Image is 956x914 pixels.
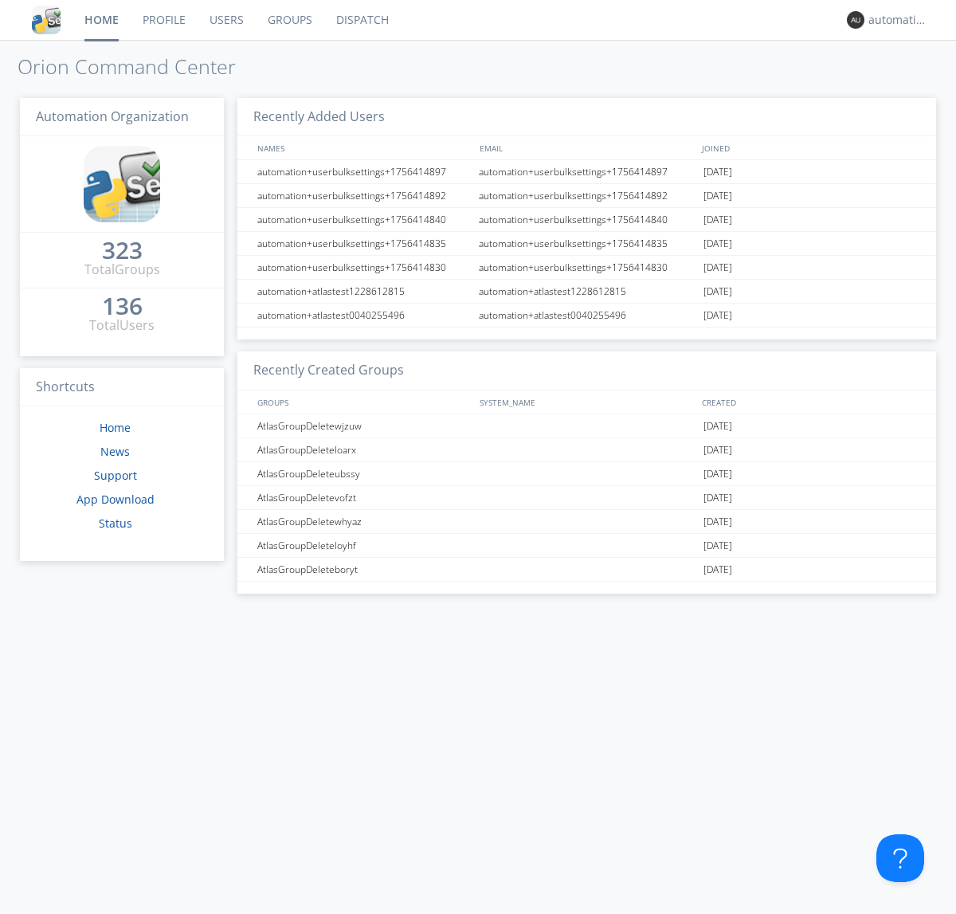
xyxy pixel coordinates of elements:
[476,136,698,159] div: EMAIL
[237,232,936,256] a: automation+userbulksettings+1756414835automation+userbulksettings+1756414835[DATE]
[20,368,224,407] h3: Shortcuts
[237,510,936,534] a: AtlasGroupDeletewhyaz[DATE]
[476,390,698,414] div: SYSTEM_NAME
[703,184,732,208] span: [DATE]
[703,510,732,534] span: [DATE]
[84,146,160,222] img: cddb5a64eb264b2086981ab96f4c1ba7
[868,12,928,28] div: automation+atlas0003
[102,298,143,316] a: 136
[703,486,732,510] span: [DATE]
[100,420,131,435] a: Home
[102,242,143,261] a: 323
[253,136,472,159] div: NAMES
[99,516,132,531] a: Status
[475,208,699,231] div: automation+userbulksettings+1756414840
[237,98,936,137] h3: Recently Added Users
[253,558,474,581] div: AtlasGroupDeleteboryt
[32,6,61,34] img: cddb5a64eb264b2086981ab96f4c1ba7
[237,256,936,280] a: automation+userbulksettings+1756414830automation+userbulksettings+1756414830[DATE]
[475,304,699,327] div: automation+atlastest0040255496
[253,438,474,461] div: AtlasGroupDeleteloarx
[237,558,936,582] a: AtlasGroupDeleteboryt[DATE]
[703,438,732,462] span: [DATE]
[698,390,921,414] div: CREATED
[237,304,936,328] a: automation+atlastest0040255496automation+atlastest0040255496[DATE]
[703,256,732,280] span: [DATE]
[703,208,732,232] span: [DATE]
[253,534,474,557] div: AtlasGroupDeleteloyhf
[475,232,699,255] div: automation+userbulksettings+1756414835
[237,160,936,184] a: automation+userbulksettings+1756414897automation+userbulksettings+1756414897[DATE]
[253,280,474,303] div: automation+atlastest1228612815
[237,486,936,510] a: AtlasGroupDeletevofzt[DATE]
[237,351,936,390] h3: Recently Created Groups
[253,486,474,509] div: AtlasGroupDeletevofzt
[475,280,699,303] div: automation+atlastest1228612815
[237,534,936,558] a: AtlasGroupDeleteloyhf[DATE]
[253,304,474,327] div: automation+atlastest0040255496
[703,304,732,328] span: [DATE]
[703,232,732,256] span: [DATE]
[703,462,732,486] span: [DATE]
[847,11,864,29] img: 373638.png
[89,316,155,335] div: Total Users
[237,280,936,304] a: automation+atlastest1228612815automation+atlastest1228612815[DATE]
[253,256,474,279] div: automation+userbulksettings+1756414830
[100,444,130,459] a: News
[84,261,160,279] div: Total Groups
[253,232,474,255] div: automation+userbulksettings+1756414835
[237,414,936,438] a: AtlasGroupDeletewjzuw[DATE]
[876,834,924,882] iframe: Toggle Customer Support
[475,160,699,183] div: automation+userbulksettings+1756414897
[76,492,155,507] a: App Download
[36,108,189,125] span: Automation Organization
[237,184,936,208] a: automation+userbulksettings+1756414892automation+userbulksettings+1756414892[DATE]
[237,208,936,232] a: automation+userbulksettings+1756414840automation+userbulksettings+1756414840[DATE]
[253,414,474,437] div: AtlasGroupDeletewjzuw
[475,184,699,207] div: automation+userbulksettings+1756414892
[102,298,143,314] div: 136
[703,414,732,438] span: [DATE]
[703,280,732,304] span: [DATE]
[703,558,732,582] span: [DATE]
[237,462,936,486] a: AtlasGroupDeleteubssy[DATE]
[698,136,921,159] div: JOINED
[102,242,143,258] div: 323
[253,462,474,485] div: AtlasGroupDeleteubssy
[253,160,474,183] div: automation+userbulksettings+1756414897
[253,184,474,207] div: automation+userbulksettings+1756414892
[94,468,137,483] a: Support
[253,510,474,533] div: AtlasGroupDeletewhyaz
[253,208,474,231] div: automation+userbulksettings+1756414840
[703,160,732,184] span: [DATE]
[475,256,699,279] div: automation+userbulksettings+1756414830
[237,438,936,462] a: AtlasGroupDeleteloarx[DATE]
[703,534,732,558] span: [DATE]
[253,390,472,414] div: GROUPS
